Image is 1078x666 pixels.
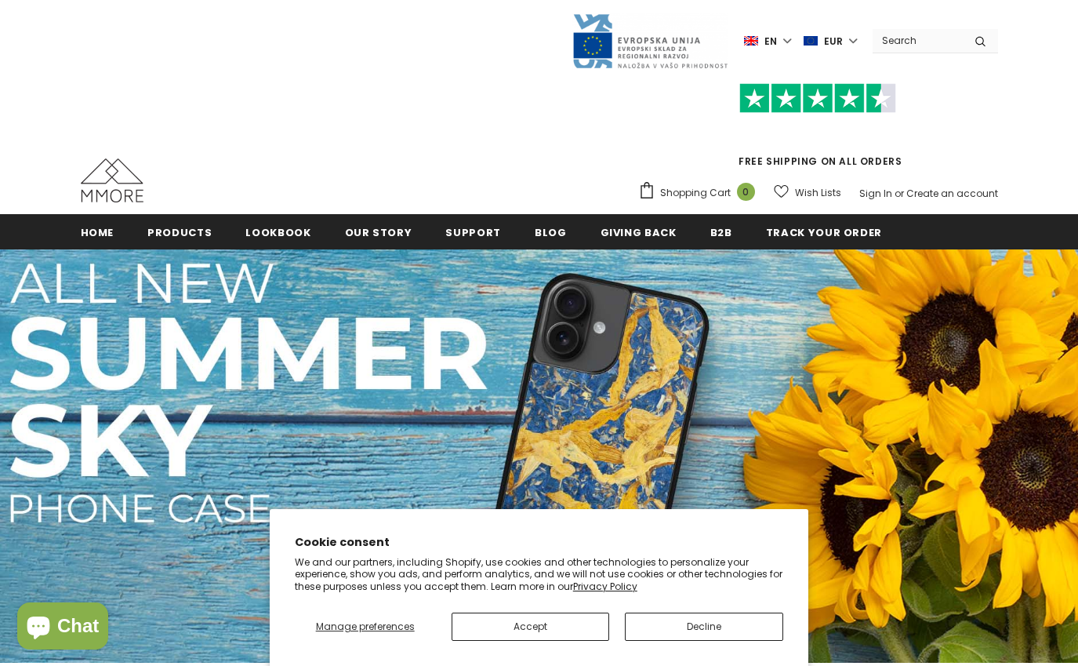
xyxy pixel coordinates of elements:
button: Decline [625,613,783,641]
a: Javni Razpis [572,34,728,47]
button: Manage preferences [295,613,436,641]
a: Giving back [601,214,677,249]
a: Sign In [859,187,892,200]
span: Products [147,225,212,240]
a: Shopping Cart 0 [638,181,763,205]
span: Track your order [766,225,882,240]
span: Home [81,225,114,240]
span: Blog [535,225,567,240]
inbox-online-store-chat: Shopify online store chat [13,602,113,653]
img: i-lang-1.png [744,35,758,48]
span: Giving back [601,225,677,240]
span: B2B [710,225,732,240]
p: We and our partners, including Shopify, use cookies and other technologies to personalize your ex... [295,556,784,593]
button: Accept [452,613,610,641]
a: support [445,214,501,249]
a: Products [147,214,212,249]
a: Blog [535,214,567,249]
span: Shopping Cart [660,185,731,201]
span: Manage preferences [316,620,415,633]
a: Home [81,214,114,249]
a: B2B [710,214,732,249]
span: FREE SHIPPING ON ALL ORDERS [638,90,998,168]
span: support [445,225,501,240]
h2: Cookie consent [295,534,784,551]
iframe: Customer reviews powered by Trustpilot [638,113,998,154]
a: Our Story [345,214,412,249]
a: Track your order [766,214,882,249]
span: Our Story [345,225,412,240]
img: Trust Pilot Stars [739,83,896,114]
a: Wish Lists [774,179,841,206]
a: Create an account [906,187,998,200]
img: Javni Razpis [572,13,728,70]
img: MMORE Cases [81,158,143,202]
span: or [895,187,904,200]
span: 0 [737,183,755,201]
a: Lookbook [245,214,310,249]
span: en [764,34,777,49]
span: EUR [824,34,843,49]
span: Lookbook [245,225,310,240]
input: Search Site [873,29,963,52]
span: Wish Lists [795,185,841,201]
a: Privacy Policy [573,580,637,593]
